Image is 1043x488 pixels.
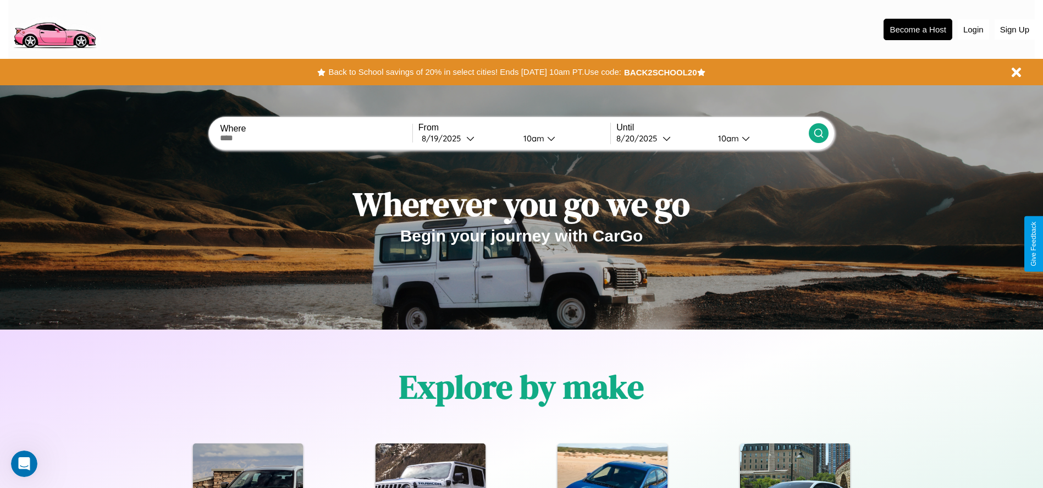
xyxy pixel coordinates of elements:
[515,133,611,144] button: 10am
[418,123,610,133] label: From
[713,133,742,144] div: 10am
[958,19,989,40] button: Login
[616,123,808,133] label: Until
[399,364,644,409] h1: Explore by make
[325,64,623,80] button: Back to School savings of 20% in select cities! Ends [DATE] 10am PT.Use code:
[709,133,809,144] button: 10am
[624,68,697,77] b: BACK2SCHOOL20
[518,133,547,144] div: 10am
[8,6,101,51] img: logo
[418,133,515,144] button: 8/19/2025
[11,451,37,477] iframe: Intercom live chat
[995,19,1035,40] button: Sign Up
[220,124,412,134] label: Where
[422,133,466,144] div: 8 / 19 / 2025
[1030,222,1038,266] div: Give Feedback
[616,133,663,144] div: 8 / 20 / 2025
[884,19,952,40] button: Become a Host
